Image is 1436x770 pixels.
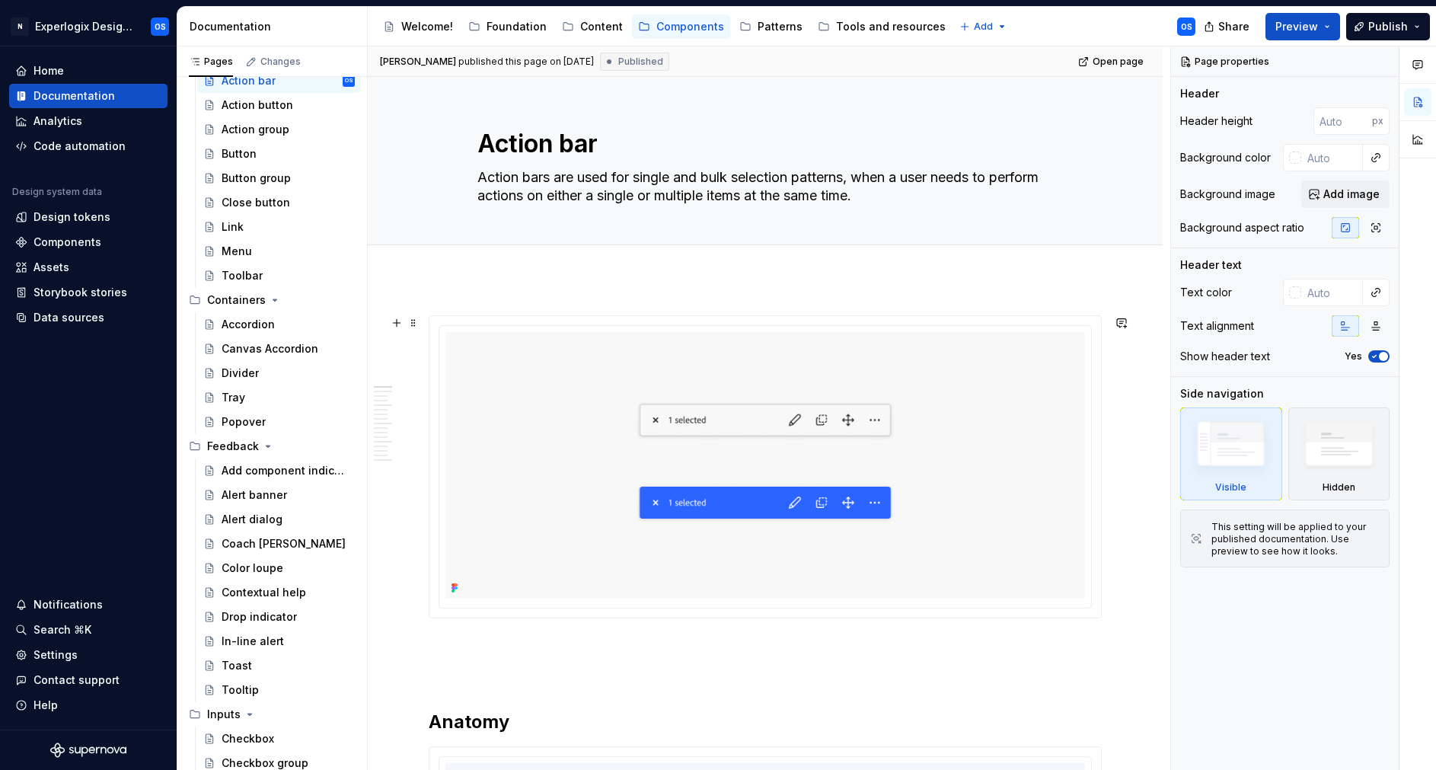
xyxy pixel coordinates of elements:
[197,93,361,117] a: Action button
[9,618,168,642] button: Search ⌘K
[812,14,952,39] a: Tools and resources
[34,260,69,275] div: Assets
[1346,13,1430,40] button: Publish
[197,653,361,678] a: Toast
[1180,187,1275,202] div: Background image
[1301,144,1363,171] input: Auto
[377,11,952,42] div: Page tree
[222,731,274,746] div: Checkbox
[222,146,257,161] div: Button
[222,122,289,137] div: Action group
[1313,107,1372,135] input: Auto
[222,658,252,673] div: Toast
[222,195,290,210] div: Close button
[34,698,58,713] div: Help
[197,166,361,190] a: Button group
[222,609,297,625] div: Drop indicator
[222,268,263,283] div: Toolbar
[474,165,1050,208] textarea: Action bars are used for single and bulk selection patterns, when a user needs to perform actions...
[345,73,353,88] div: OS
[462,14,553,39] a: Foundation
[955,16,1012,37] button: Add
[1218,19,1249,34] span: Share
[197,727,361,751] a: Checkbox
[487,19,547,34] div: Foundation
[222,512,282,527] div: Alert dialog
[556,14,629,39] a: Content
[222,171,291,186] div: Button group
[34,209,110,225] div: Design tokens
[1323,481,1355,494] div: Hidden
[9,280,168,305] a: Storybook stories
[197,117,361,142] a: Action group
[9,205,168,229] a: Design tokens
[34,597,103,612] div: Notifications
[34,139,126,154] div: Code automation
[190,19,361,34] div: Documentation
[1180,113,1253,129] div: Header height
[197,605,361,629] a: Drop indicator
[197,190,361,215] a: Close button
[9,593,168,617] button: Notifications
[1275,19,1318,34] span: Preview
[9,305,168,330] a: Data sources
[197,69,361,93] a: Action barOS
[9,693,168,717] button: Help
[9,59,168,83] a: Home
[222,536,346,551] div: Coach [PERSON_NAME]
[9,134,168,158] a: Code automation
[9,109,168,133] a: Analytics
[1211,521,1380,558] div: This setting will be applied to your published documentation. Use preview to see how it looks.
[12,186,102,198] div: Design system data
[34,673,120,688] div: Contact support
[758,19,803,34] div: Patterns
[222,463,347,478] div: Add component indicator
[1265,13,1340,40] button: Preview
[618,56,663,68] span: Published
[1180,386,1264,401] div: Side navigation
[429,710,1102,734] h2: Anatomy
[197,458,361,483] a: Add component indicator
[197,507,361,532] a: Alert dialog
[183,288,361,312] div: Containers
[34,647,78,663] div: Settings
[1368,19,1408,34] span: Publish
[11,18,29,36] div: N
[222,244,252,259] div: Menu
[222,341,318,356] div: Canvas Accordion
[656,19,724,34] div: Components
[9,643,168,667] a: Settings
[474,126,1050,162] textarea: Action bar
[183,702,361,727] div: Inputs
[222,390,245,405] div: Tray
[1215,481,1246,494] div: Visible
[189,56,233,68] div: Pages
[222,682,259,698] div: Tooltip
[197,410,361,434] a: Popover
[377,14,459,39] a: Welcome!
[222,317,275,332] div: Accordion
[197,483,361,507] a: Alert banner
[197,532,361,556] a: Coach [PERSON_NAME]
[1181,21,1192,33] div: OS
[836,19,946,34] div: Tools and resources
[197,215,361,239] a: Link
[34,113,82,129] div: Analytics
[1180,285,1232,300] div: Text color
[1180,86,1219,101] div: Header
[197,361,361,385] a: Divider
[9,255,168,280] a: Assets
[222,561,283,576] div: Color loupe
[1301,181,1390,208] button: Add image
[183,434,361,458] div: Feedback
[197,580,361,605] a: Contextual help
[580,19,623,34] div: Content
[1196,13,1259,40] button: Share
[50,743,126,758] svg: Supernova Logo
[1180,318,1254,334] div: Text alignment
[222,487,287,503] div: Alert banner
[222,634,284,649] div: In-line alert
[207,439,259,454] div: Feedback
[1180,257,1242,273] div: Header text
